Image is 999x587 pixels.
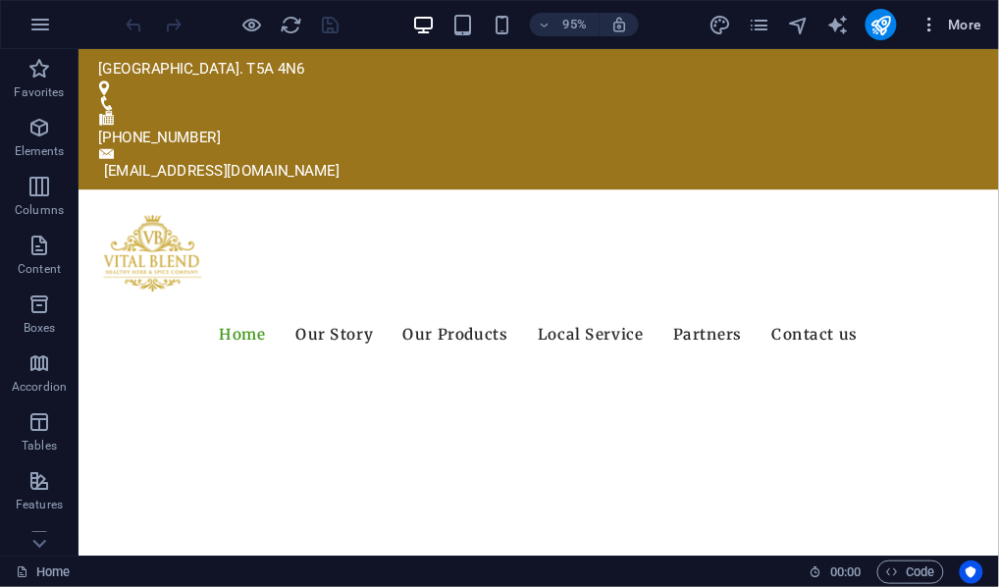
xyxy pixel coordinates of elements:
[787,13,811,36] button: navigator
[16,560,70,584] a: Click to cancel selection. Double-click to open Pages
[24,320,56,336] p: Boxes
[826,13,850,36] button: text_generator
[787,14,810,36] i: Navigator
[16,497,63,512] p: Features
[530,13,600,36] button: 95%
[869,14,892,36] i: Publish
[830,560,861,584] span: 00 00
[748,13,771,36] button: pages
[709,14,731,36] i: Design (Ctrl+Alt+Y)
[877,560,944,584] button: Code
[18,261,61,277] p: Content
[610,16,628,33] i: On resize automatically adjust zoom level to fit chosen device.
[920,15,982,34] span: More
[844,564,847,579] span: :
[826,14,849,36] i: AI Writer
[15,143,65,159] p: Elements
[559,13,591,36] h6: 95%
[748,14,770,36] i: Pages (Ctrl+Alt+S)
[886,560,935,584] span: Code
[15,202,64,218] p: Columns
[866,9,897,40] button: publish
[14,84,64,100] p: Favorites
[280,13,303,36] button: reload
[960,560,983,584] button: Usercentrics
[913,9,990,40] button: More
[240,13,264,36] button: Click here to leave preview mode and continue editing
[12,379,67,395] p: Accordion
[709,13,732,36] button: design
[22,438,57,454] p: Tables
[810,560,862,584] h6: Session time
